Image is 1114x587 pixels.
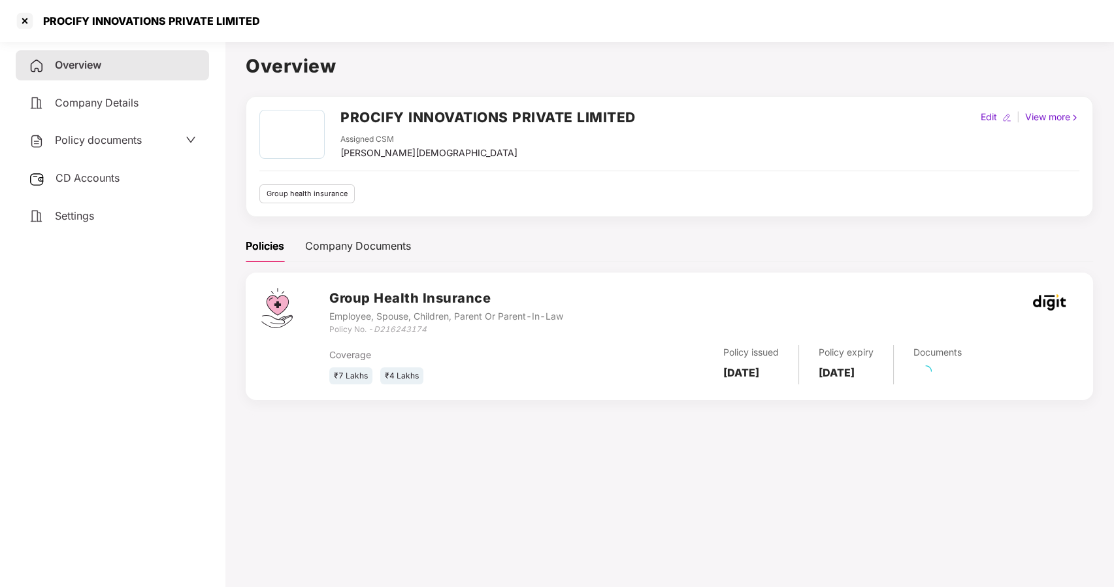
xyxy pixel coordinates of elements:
[55,58,101,71] span: Overview
[723,345,779,360] div: Policy issued
[819,345,874,360] div: Policy expiry
[1014,110,1023,124] div: |
[978,110,1000,124] div: Edit
[380,367,423,385] div: ₹4 Lakhs
[340,146,517,160] div: [PERSON_NAME][DEMOGRAPHIC_DATA]
[329,324,563,336] div: Policy No. -
[305,238,411,254] div: Company Documents
[55,133,142,146] span: Policy documents
[29,58,44,74] img: svg+xml;base64,PHN2ZyB4bWxucz0iaHR0cDovL3d3dy53My5vcmcvMjAwMC9zdmciIHdpZHRoPSIyNCIgaGVpZ2h0PSIyNC...
[55,209,94,222] span: Settings
[329,367,372,385] div: ₹7 Lakhs
[723,366,759,379] b: [DATE]
[920,365,932,377] span: loading
[374,324,427,334] i: D216243174
[29,209,44,224] img: svg+xml;base64,PHN2ZyB4bWxucz0iaHR0cDovL3d3dy53My5vcmcvMjAwMC9zdmciIHdpZHRoPSIyNCIgaGVpZ2h0PSIyNC...
[246,238,284,254] div: Policies
[329,309,563,324] div: Employee, Spouse, Children, Parent Or Parent-In-Law
[261,288,293,328] img: svg+xml;base64,PHN2ZyB4bWxucz0iaHR0cDovL3d3dy53My5vcmcvMjAwMC9zdmciIHdpZHRoPSI0Ny43MTQiIGhlaWdodD...
[340,133,517,146] div: Assigned CSM
[913,345,962,360] div: Documents
[329,348,579,362] div: Coverage
[340,107,636,128] h2: PROCIFY INNOVATIONS PRIVATE LIMITED
[1033,294,1066,310] img: godigit.png
[56,171,120,184] span: CD Accounts
[55,96,139,109] span: Company Details
[329,288,563,309] h3: Group Health Insurance
[259,184,355,203] div: Group health insurance
[246,52,1093,80] h1: Overview
[819,366,855,379] b: [DATE]
[1002,113,1011,122] img: editIcon
[29,95,44,111] img: svg+xml;base64,PHN2ZyB4bWxucz0iaHR0cDovL3d3dy53My5vcmcvMjAwMC9zdmciIHdpZHRoPSIyNCIgaGVpZ2h0PSIyNC...
[1070,113,1079,122] img: rightIcon
[29,171,45,187] img: svg+xml;base64,PHN2ZyB3aWR0aD0iMjUiIGhlaWdodD0iMjQiIHZpZXdCb3g9IjAgMCAyNSAyNCIgZmlsbD0ibm9uZSIgeG...
[1023,110,1082,124] div: View more
[35,14,260,27] div: PROCIFY INNOVATIONS PRIVATE LIMITED
[29,133,44,149] img: svg+xml;base64,PHN2ZyB4bWxucz0iaHR0cDovL3d3dy53My5vcmcvMjAwMC9zdmciIHdpZHRoPSIyNCIgaGVpZ2h0PSIyNC...
[186,135,196,145] span: down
